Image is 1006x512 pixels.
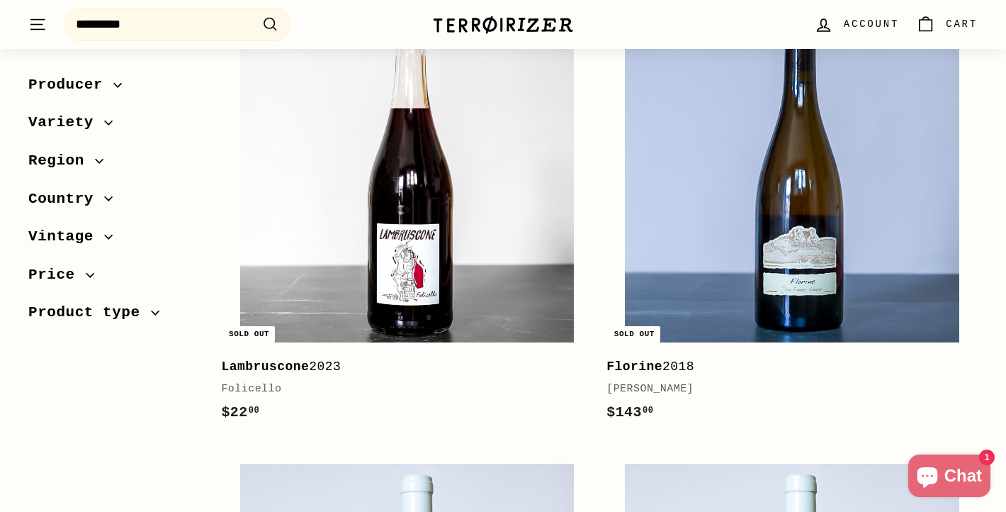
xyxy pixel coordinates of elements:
span: Country [28,187,104,211]
span: Producer [28,73,113,97]
button: Country [28,184,198,222]
span: Product type [28,301,151,325]
span: $22 [221,404,259,421]
span: Price [28,263,86,287]
b: Florine [606,360,662,374]
button: Price [28,260,198,298]
a: Cart [908,4,986,45]
div: [PERSON_NAME] [606,381,963,398]
b: Lambruscone [221,360,309,374]
sup: 00 [249,406,259,416]
span: Region [28,149,95,173]
div: Sold out [609,326,660,343]
span: Variety [28,111,104,135]
div: 2018 [606,357,963,377]
span: Account [844,16,899,32]
button: Product type [28,298,198,336]
span: Cart [946,16,978,32]
button: Vintage [28,221,198,260]
button: Variety [28,108,198,146]
div: 2023 [221,357,578,377]
span: $143 [606,404,653,421]
span: Vintage [28,225,104,249]
sup: 00 [643,406,653,416]
a: Account [806,4,908,45]
div: Folicello [221,381,578,398]
button: Producer [28,69,198,108]
inbox-online-store-chat: Shopify online store chat [904,455,995,501]
div: Sold out [223,326,275,343]
button: Region [28,145,198,184]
